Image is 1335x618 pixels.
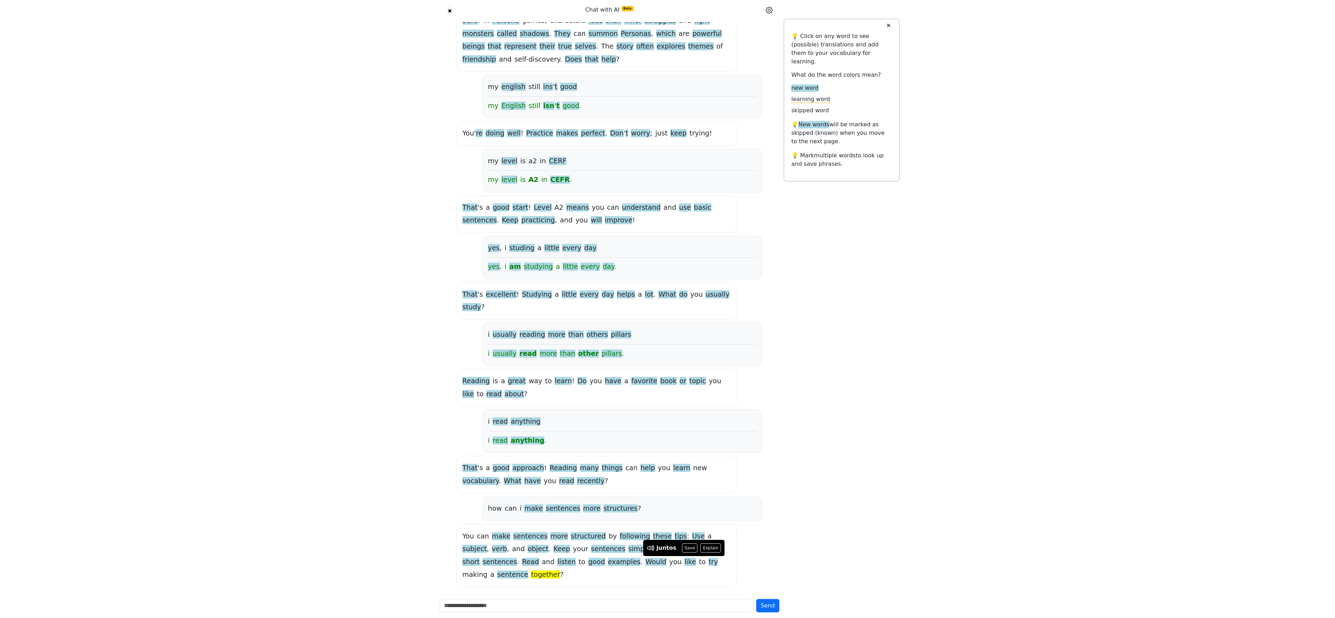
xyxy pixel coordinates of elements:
span: true [558,42,572,51]
span: vocabulary [462,477,499,486]
span: . [499,477,501,486]
span: a [708,532,712,541]
span: new word [791,84,818,92]
span: good [493,203,510,212]
span: perfect [581,129,605,138]
span: excellent [486,290,517,299]
span: like [684,558,696,567]
span: recently [577,477,605,486]
span: beings [462,42,485,51]
span: i [488,330,490,339]
span: a [486,203,490,212]
span: still [529,102,540,111]
span: Chat with AI [585,6,633,13]
span: things [602,464,622,473]
span: ' [554,102,556,111]
span: What [504,477,521,486]
span: monsters [462,30,494,38]
span: i [488,349,490,358]
span: well [507,129,520,138]
span: read [493,417,508,426]
span: usually [493,349,517,358]
span: english [501,83,526,92]
span: New words [798,121,829,128]
span: i [520,504,521,513]
span: i [488,436,490,445]
span: to [545,377,552,386]
span: makes [556,129,578,138]
span: s [479,464,483,473]
span: subject [462,545,487,554]
span: are [679,30,690,38]
span: Reading [550,464,577,473]
span: verb [492,545,507,554]
span: you [592,203,604,212]
span: yes [488,263,500,271]
span: little [544,244,559,253]
span: Does [565,55,582,64]
span: story [616,42,634,51]
span: . [614,263,616,271]
span: to [578,558,585,567]
span: . [560,55,562,64]
span: you [575,216,588,225]
span: my [488,157,499,166]
span: Level [534,203,552,212]
span: usually [493,330,517,339]
span: That [462,290,477,299]
span: helps [617,290,635,299]
span: day [584,244,596,253]
button: Save [682,543,697,553]
span: start [512,203,528,212]
span: shadows [520,30,549,38]
span: , [507,545,509,554]
span: read [493,436,508,445]
span: still [529,83,540,92]
span: ! [517,290,519,299]
span: yes [488,244,500,253]
span: like [462,390,474,399]
span: ins [543,83,553,92]
span: structures [603,504,638,513]
span: you [658,464,670,473]
p: 💡 Click on any word to see (possible) translations and add them to your vocabulary for learning. [791,32,892,66]
span: together [531,570,560,579]
span: pillars [611,330,631,339]
span: CERF [549,157,567,166]
span: these [653,532,672,541]
span: A2 [555,203,563,212]
span: represent [504,42,537,51]
span: often [636,42,654,51]
span: Beta [621,6,634,11]
span: What [658,290,676,299]
span: : [687,532,689,541]
span: you [709,377,721,386]
span: a [486,464,490,473]
span: more [583,504,601,513]
span: ' [477,464,479,473]
span: read [519,349,537,358]
span: short [462,558,480,567]
span: you [669,558,682,567]
span: The [601,42,614,51]
span: and [542,558,555,567]
span: , [555,216,557,225]
span: You [462,129,474,138]
span: Practice [526,129,553,138]
span: Personas [621,30,651,38]
span: can [574,30,586,38]
span: i [505,244,506,253]
span: make [524,504,543,513]
span: a [490,570,494,579]
span: help [601,55,616,64]
span: . [544,436,546,445]
span: try [709,558,718,567]
span: . [497,216,499,225]
span: can [626,464,638,473]
span: every [581,263,600,271]
span: sentences [591,545,626,554]
span: following [620,532,650,541]
span: practicing [521,216,555,225]
span: i [505,263,506,271]
span: day [602,290,614,299]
